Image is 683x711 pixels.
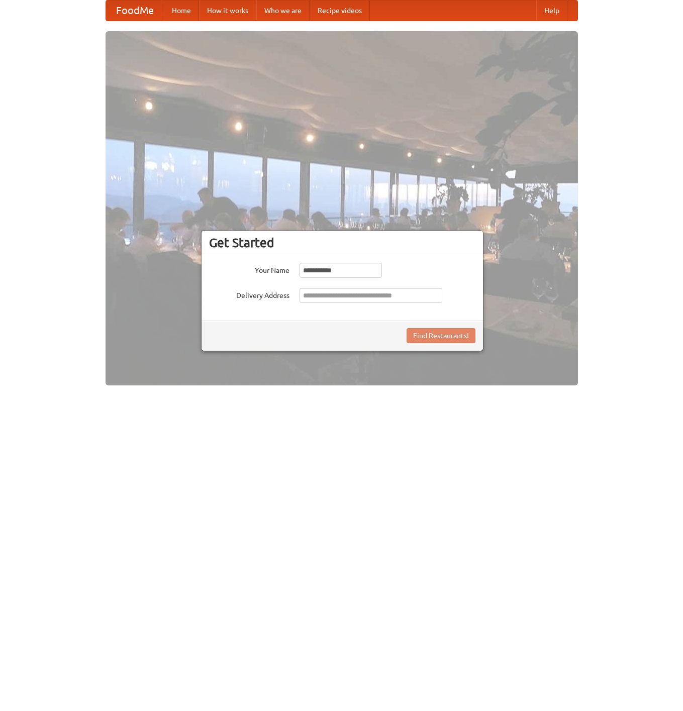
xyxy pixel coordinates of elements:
[209,263,289,275] label: Your Name
[199,1,256,21] a: How it works
[256,1,310,21] a: Who we are
[310,1,370,21] a: Recipe videos
[106,1,164,21] a: FoodMe
[536,1,567,21] a: Help
[209,288,289,300] label: Delivery Address
[407,328,475,343] button: Find Restaurants!
[164,1,199,21] a: Home
[209,235,475,250] h3: Get Started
